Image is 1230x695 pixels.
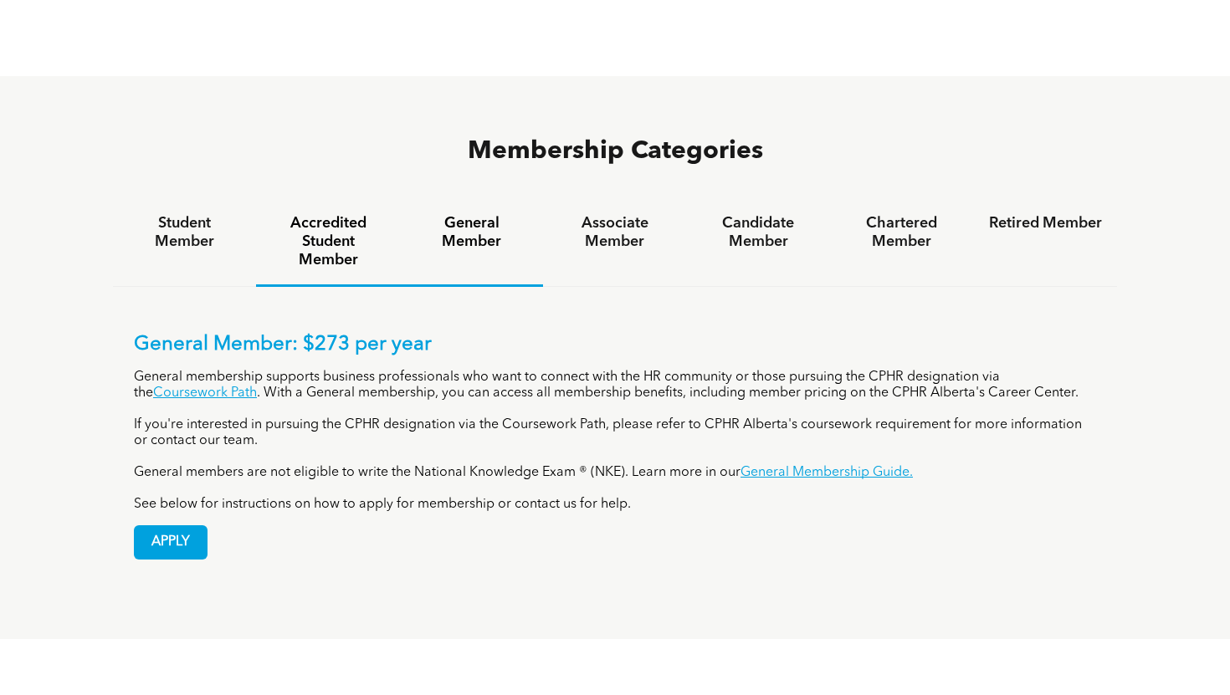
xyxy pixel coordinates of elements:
[134,525,208,560] a: APPLY
[153,386,257,400] a: Coursework Path
[271,214,384,269] h4: Accredited Student Member
[134,370,1096,401] p: General membership supports business professionals who want to connect with the HR community or t...
[989,214,1102,233] h4: Retired Member
[741,466,913,479] a: General Membership Guide.
[845,214,958,251] h4: Chartered Member
[468,139,763,164] span: Membership Categories
[702,214,815,251] h4: Candidate Member
[128,214,241,251] h4: Student Member
[134,497,1096,513] p: See below for instructions on how to apply for membership or contact us for help.
[134,465,1096,481] p: General members are not eligible to write the National Knowledge Exam ® (NKE). Learn more in our
[135,526,207,559] span: APPLY
[415,214,528,251] h4: General Member
[134,333,1096,357] p: General Member: $273 per year
[134,417,1096,449] p: If you're interested in pursuing the CPHR designation via the Coursework Path, please refer to CP...
[558,214,671,251] h4: Associate Member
